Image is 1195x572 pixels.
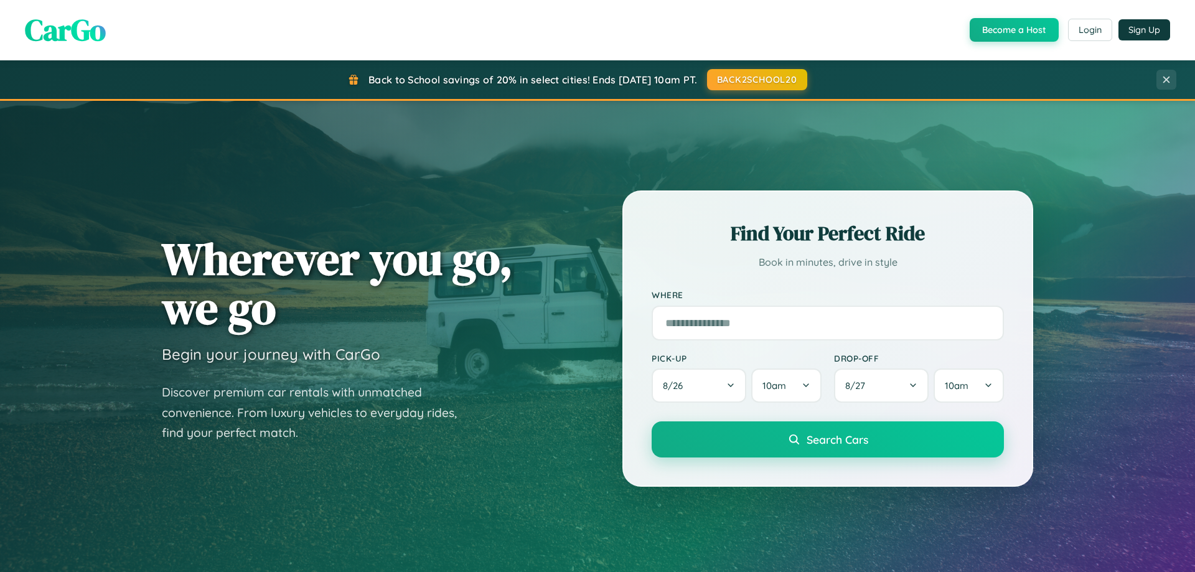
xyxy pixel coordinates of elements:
span: 8 / 26 [663,380,689,391]
span: 10am [945,380,968,391]
span: 8 / 27 [845,380,871,391]
span: Back to School savings of 20% in select cities! Ends [DATE] 10am PT. [368,73,697,86]
label: Drop-off [834,353,1004,363]
h2: Find Your Perfect Ride [652,220,1004,247]
h3: Begin your journey with CarGo [162,345,380,363]
button: 8/26 [652,368,746,403]
span: CarGo [25,9,106,50]
button: Search Cars [652,421,1004,457]
button: 8/27 [834,368,929,403]
button: 10am [934,368,1004,403]
h1: Wherever you go, we go [162,234,513,332]
button: Sign Up [1118,19,1170,40]
label: Pick-up [652,353,822,363]
button: 10am [751,368,822,403]
button: Become a Host [970,18,1059,42]
span: Search Cars [807,433,868,446]
button: Login [1068,19,1112,41]
button: BACK2SCHOOL20 [707,69,807,90]
label: Where [652,290,1004,301]
p: Book in minutes, drive in style [652,253,1004,271]
p: Discover premium car rentals with unmatched convenience. From luxury vehicles to everyday rides, ... [162,382,473,443]
span: 10am [762,380,786,391]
